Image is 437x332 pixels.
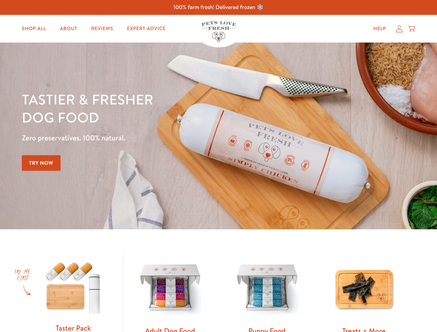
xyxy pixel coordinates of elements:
h1: Tastier & fresher dog food [22,90,284,126]
p: Zero preservatives. 100% natural. [22,132,284,144]
a: Try Now [22,155,61,171]
img: Pets Love Fresh [201,21,236,42]
a: Help [368,22,392,36]
a: Expert Advice [121,22,171,36]
a: Shop All [16,22,52,36]
a: Reviews [85,22,118,36]
a: About [54,22,83,36]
